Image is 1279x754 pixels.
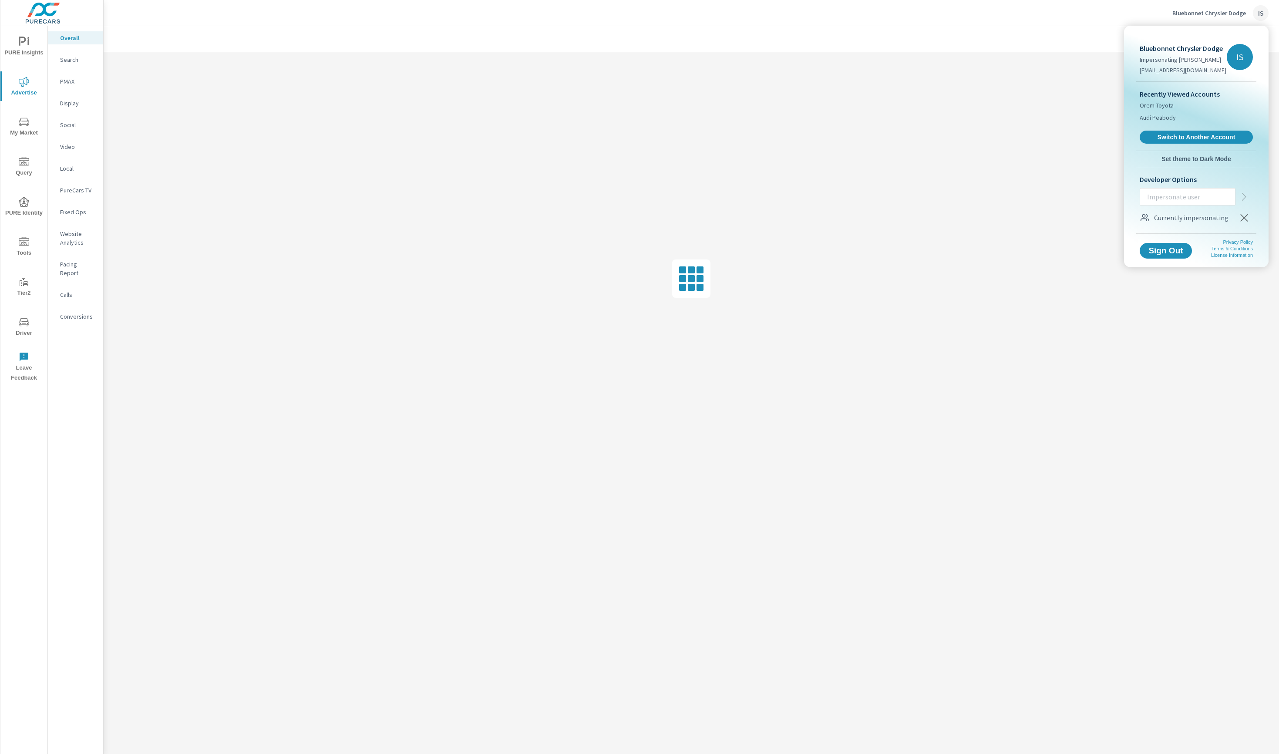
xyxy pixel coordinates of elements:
button: Set theme to Dark Mode [1136,151,1256,167]
input: Impersonate user [1140,185,1235,208]
p: Currently impersonating [1154,212,1229,223]
span: Switch to Another Account [1144,133,1248,141]
p: [EMAIL_ADDRESS][DOMAIN_NAME] [1140,66,1226,74]
a: License Information [1211,252,1253,258]
p: Impersonating [PERSON_NAME] [1140,55,1226,64]
a: Switch to Another Account [1140,131,1253,144]
button: Sign Out [1140,243,1192,259]
p: Bluebonnet Chrysler Dodge [1140,43,1226,54]
a: Privacy Policy [1223,239,1253,245]
p: Recently Viewed Accounts [1140,89,1253,99]
span: Set theme to Dark Mode [1140,155,1253,163]
p: Developer Options [1140,174,1253,185]
span: Orem Toyota [1140,101,1174,110]
a: Terms & Conditions [1212,246,1253,251]
div: IS [1227,44,1253,70]
span: Sign Out [1147,247,1185,255]
span: Audi Peabody [1140,113,1176,122]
